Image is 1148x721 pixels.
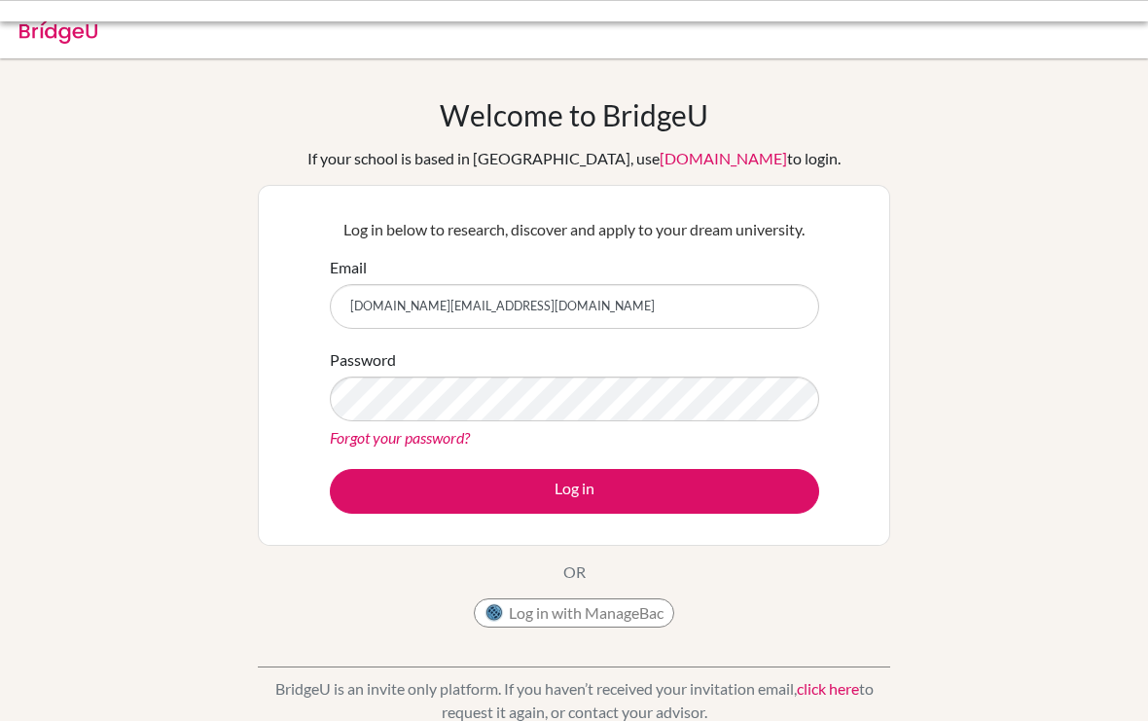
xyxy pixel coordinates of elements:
button: Log in with ManageBac [474,598,674,628]
a: click here [797,679,859,698]
button: Log in [330,469,819,514]
p: OR [563,560,586,584]
h1: Welcome to BridgeU [440,97,708,132]
div: If your school is based in [GEOGRAPHIC_DATA], use to login. [307,147,841,170]
div: Invalid email or password. [107,16,749,39]
a: [DOMAIN_NAME] [660,149,787,167]
label: Email [330,256,367,279]
img: Bridge-U [19,13,97,44]
label: Password [330,348,396,372]
a: Forgot your password? [330,428,470,447]
p: Log in below to research, discover and apply to your dream university. [330,218,819,241]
